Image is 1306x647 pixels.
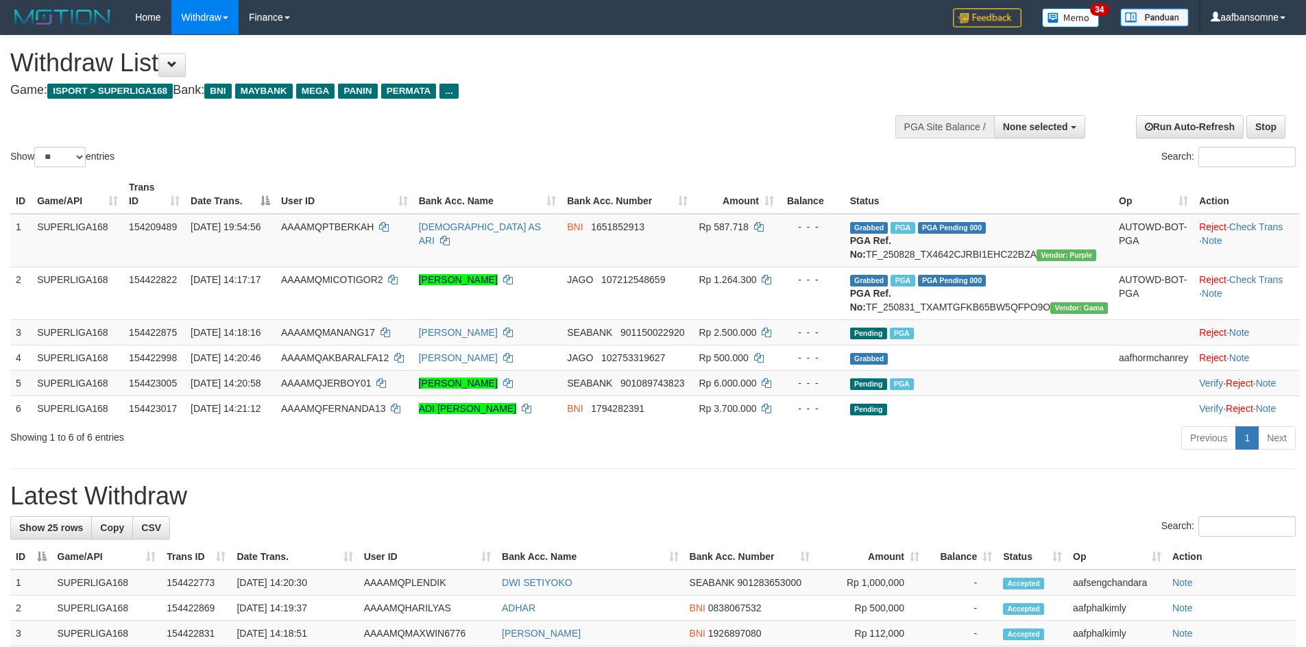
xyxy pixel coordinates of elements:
[100,522,124,533] span: Copy
[1113,175,1194,214] th: Op: activate to sort column ascending
[1067,621,1167,646] td: aafphalkimly
[10,267,32,319] td: 2
[419,378,498,389] a: [PERSON_NAME]
[10,49,857,77] h1: Withdraw List
[850,288,891,313] b: PGA Ref. No:
[381,84,437,99] span: PERMATA
[359,570,496,596] td: AAAAMQPLENDIK
[925,570,997,596] td: -
[276,175,413,214] th: User ID: activate to sort column ascending
[439,84,458,99] span: ...
[231,570,358,596] td: [DATE] 14:20:30
[708,602,762,613] span: Copy 0838067532 to clipboard
[281,221,374,232] span: AAAAMQPTBERKAH
[785,351,839,365] div: - - -
[191,403,261,414] span: [DATE] 14:21:12
[359,621,496,646] td: AAAAMQMAXWIN6776
[1067,596,1167,621] td: aafphalkimly
[699,221,748,232] span: Rp 587.718
[1161,147,1296,167] label: Search:
[1229,274,1283,285] a: Check Trans
[10,345,32,370] td: 4
[785,402,839,415] div: - - -
[1090,3,1109,16] span: 34
[132,516,170,539] a: CSV
[690,628,705,639] span: BNI
[620,378,684,389] span: Copy 901089743823 to clipboard
[1120,8,1189,27] img: panduan.png
[1194,370,1300,395] td: · ·
[1067,570,1167,596] td: aafsengchandara
[1229,327,1250,338] a: Note
[502,602,535,613] a: ADHAR
[1037,249,1096,261] span: Vendor URL: https://trx4.1velocity.biz
[10,483,1296,510] h1: Latest Withdraw
[1136,115,1244,138] a: Run Auto-Refresh
[141,522,161,533] span: CSV
[1194,175,1300,214] th: Action
[281,352,389,363] span: AAAAMQAKBARALFA12
[129,274,177,285] span: 154422822
[32,395,123,421] td: SUPERLIGA168
[91,516,133,539] a: Copy
[708,628,762,639] span: Copy 1926897080 to clipboard
[1113,214,1194,267] td: AUTOWD-BOT-PGA
[34,147,86,167] select: Showentries
[235,84,293,99] span: MAYBANK
[1198,516,1296,537] input: Search:
[129,327,177,338] span: 154422875
[1172,602,1193,613] a: Note
[1256,378,1277,389] a: Note
[567,327,612,338] span: SEABANK
[815,544,925,570] th: Amount: activate to sort column ascending
[1199,274,1226,285] a: Reject
[1199,221,1226,232] a: Reject
[419,221,541,246] a: [DEMOGRAPHIC_DATA] AS ARI
[1198,147,1296,167] input: Search:
[32,345,123,370] td: SUPERLIGA168
[413,175,562,214] th: Bank Acc. Name: activate to sort column ascending
[1202,235,1222,246] a: Note
[32,214,123,267] td: SUPERLIGA168
[925,621,997,646] td: -
[699,327,756,338] span: Rp 2.500.000
[419,327,498,338] a: [PERSON_NAME]
[1199,403,1223,414] a: Verify
[10,147,114,167] label: Show entries
[601,352,665,363] span: Copy 102753319627 to clipboard
[1067,544,1167,570] th: Op: activate to sort column ascending
[281,378,372,389] span: AAAAMQJERBOY01
[561,175,693,214] th: Bank Acc. Number: activate to sort column ascending
[496,544,684,570] th: Bank Acc. Name: activate to sort column ascending
[32,370,123,395] td: SUPERLIGA168
[1181,426,1236,450] a: Previous
[32,267,123,319] td: SUPERLIGA168
[204,84,231,99] span: BNI
[1194,214,1300,267] td: · ·
[1229,221,1283,232] a: Check Trans
[32,319,123,345] td: SUPERLIGA168
[699,403,756,414] span: Rp 3.700.000
[785,273,839,286] div: - - -
[1172,577,1193,588] a: Note
[779,175,845,214] th: Balance
[129,403,177,414] span: 154423017
[10,214,32,267] td: 1
[1226,403,1253,414] a: Reject
[845,175,1113,214] th: Status
[185,175,276,214] th: Date Trans.: activate to sort column descending
[1199,327,1226,338] a: Reject
[1113,345,1194,370] td: aafhormchanrey
[891,222,915,234] span: Marked by aafchhiseyha
[815,621,925,646] td: Rp 112,000
[850,222,888,234] span: Grabbed
[567,378,612,389] span: SEABANK
[10,621,52,646] td: 3
[52,596,162,621] td: SUPERLIGA168
[785,376,839,390] div: - - -
[281,327,375,338] span: AAAAMQMANANG17
[895,115,994,138] div: PGA Site Balance /
[567,403,583,414] span: BNI
[953,8,1021,27] img: Feedback.jpg
[1229,352,1250,363] a: Note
